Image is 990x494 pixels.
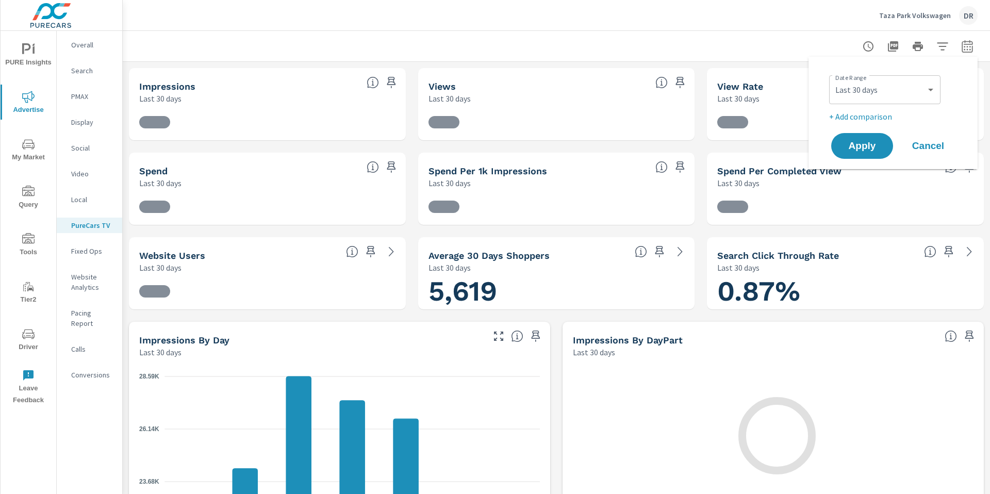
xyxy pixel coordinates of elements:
text: 23.68K [139,478,159,485]
h5: Website Users [139,250,205,261]
p: Calls [71,344,114,354]
button: Cancel [897,133,959,159]
span: Only DoubleClick Video impressions can be broken down by time of day. [945,330,957,342]
p: PMAX [71,91,114,102]
span: Total spend per 1,000 impressions. [Source: This data is provided by the video advertising platform] [655,161,668,173]
span: Save this to your personalized report [940,243,957,260]
div: DR [959,6,978,25]
h5: Impressions [139,81,195,92]
div: Social [57,140,122,156]
p: Social [71,143,114,153]
p: Last 30 days [428,261,471,274]
button: Print Report [907,36,928,57]
h5: Average 30 Days Shoppers [428,250,550,261]
p: Overall [71,40,114,50]
p: Last 30 days [139,346,181,358]
div: Pacing Report [57,305,122,331]
h1: 0.87% [717,274,973,309]
div: Search [57,63,122,78]
span: Leave Feedback [4,369,53,406]
div: PMAX [57,89,122,104]
div: Video [57,166,122,182]
span: Cancel [907,141,949,151]
span: My Market [4,138,53,163]
h1: 5,619 [428,274,685,309]
button: Apply [831,133,893,159]
p: + Add comparison [829,110,961,123]
h5: Views [428,81,456,92]
h5: Search Click Through Rate [717,250,839,261]
div: Calls [57,341,122,357]
div: Website Analytics [57,269,122,295]
p: Local [71,194,114,205]
p: Last 30 days [139,92,181,105]
h5: Spend [139,166,168,176]
h5: View Rate [717,81,763,92]
p: Last 30 days [573,346,615,358]
div: Overall [57,37,122,53]
span: Unique website visitors over the selected time period. [Source: Website Analytics] [346,245,358,258]
div: Fixed Ops [57,243,122,259]
p: Conversions [71,370,114,380]
div: Display [57,114,122,130]
a: See more details in report [672,243,688,260]
div: PureCars TV [57,218,122,233]
span: Tier2 [4,281,53,306]
p: Fixed Ops [71,246,114,256]
span: Cost of your connected TV ad campaigns. [Source: This data is provided by the video advertising p... [367,161,379,173]
span: Save this to your personalized report [383,159,400,175]
span: Advertise [4,91,53,116]
p: Pacing Report [71,308,114,328]
p: Display [71,117,114,127]
button: Select Date Range [957,36,978,57]
h5: Spend Per 1k Impressions [428,166,547,176]
button: Make Fullscreen [490,328,507,344]
span: Save this to your personalized report [651,243,668,260]
p: PureCars TV [71,220,114,230]
p: Last 30 days [717,92,760,105]
span: Percentage of users who viewed your campaigns who clicked through to your website. For example, i... [924,245,936,258]
a: See more details in report [383,243,400,260]
span: Driver [4,328,53,353]
span: Apply [841,141,883,151]
button: Apply Filters [932,36,953,57]
h5: Impressions by DayPart [573,335,683,345]
span: Save this to your personalized report [527,328,544,344]
p: Website Analytics [71,272,114,292]
p: Search [71,65,114,76]
span: Query [4,186,53,211]
span: Tools [4,233,53,258]
div: nav menu [1,31,56,410]
p: Last 30 days [717,261,760,274]
span: The number of impressions, broken down by the day of the week they occurred. [511,330,523,342]
span: Save this to your personalized report [672,74,688,91]
span: Number of times your connected TV ad was viewed completely by a user. [Source: This data is provi... [655,76,668,89]
span: Save this to your personalized report [383,74,400,91]
p: Last 30 days [428,177,471,189]
p: Taza Park Volkswagen [879,11,951,20]
p: Video [71,169,114,179]
span: Save this to your personalized report [672,159,688,175]
text: 26.14K [139,425,159,433]
span: PURE Insights [4,43,53,69]
span: A rolling 30 day total of daily Shoppers on the dealership website, averaged over the selected da... [635,245,647,258]
p: Last 30 days [428,92,471,105]
span: Save this to your personalized report [961,328,978,344]
text: 28.59K [139,373,159,380]
p: Last 30 days [139,261,181,274]
div: Local [57,192,122,207]
h5: Impressions by Day [139,335,229,345]
h5: Spend Per Completed View [717,166,841,176]
div: Conversions [57,367,122,383]
span: Number of times your connected TV ad was presented to a user. [Source: This data is provided by t... [367,76,379,89]
p: Last 30 days [717,177,760,189]
span: Save this to your personalized report [362,243,379,260]
p: Last 30 days [139,177,181,189]
button: "Export Report to PDF" [883,36,903,57]
a: See more details in report [961,243,978,260]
